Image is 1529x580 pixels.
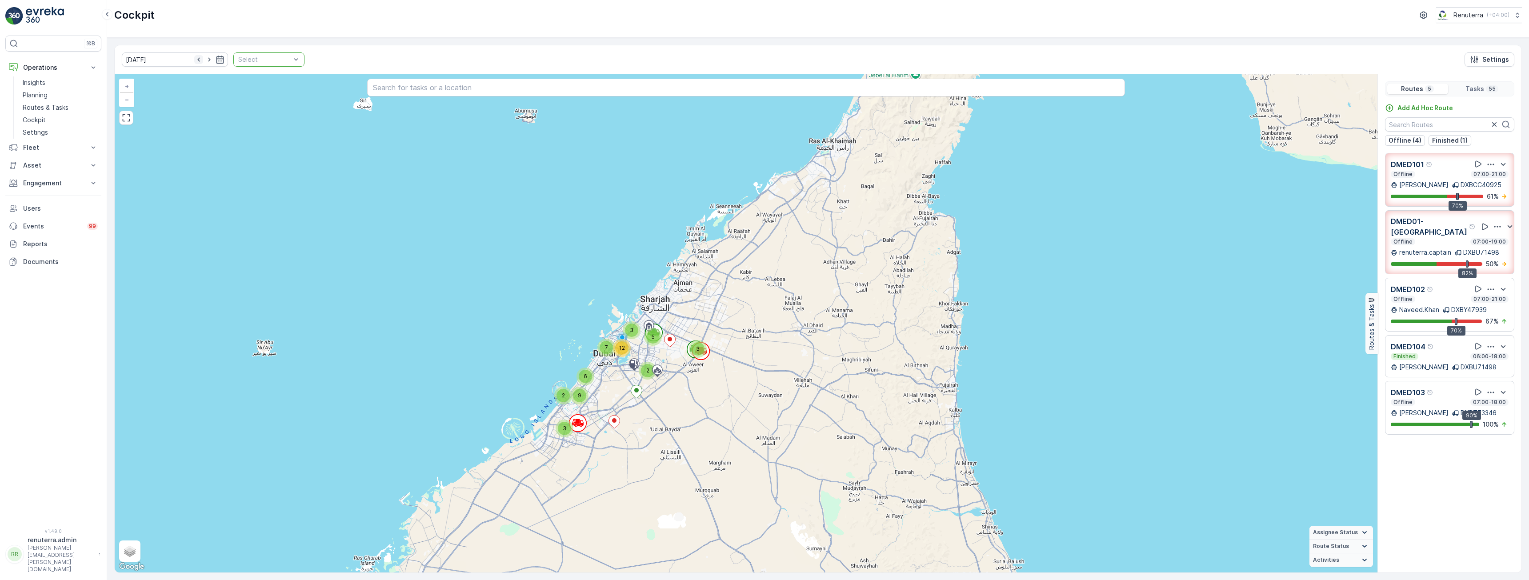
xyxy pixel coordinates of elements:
p: Offline [1393,296,1413,303]
span: v 1.49.0 [5,528,101,534]
span: 6 [584,373,587,380]
a: Events99 [5,217,101,235]
p: Naveed.Khan [1399,305,1439,314]
p: Tasks [1465,84,1484,93]
p: 06:00-18:00 [1472,353,1507,360]
p: renuterra.captain [1399,248,1451,257]
p: [PERSON_NAME][EMAIL_ADDRESS][PERSON_NAME][DOMAIN_NAME] [28,544,94,573]
div: 2 [554,387,572,404]
p: 55 [1488,85,1497,92]
img: logo [5,7,23,25]
p: Finished [1393,353,1417,360]
button: Operations [5,59,101,76]
button: RRrenuterra.admin[PERSON_NAME][EMAIL_ADDRESS][PERSON_NAME][DOMAIN_NAME] [5,536,101,573]
p: Routes [1401,84,1423,93]
p: Routes & Tasks [23,103,68,112]
input: Search for tasks or a location [367,79,1125,96]
summary: Route Status [1309,540,1373,553]
p: DXBCC40925 [1461,180,1501,189]
div: 70% [1447,326,1465,336]
a: Routes & Tasks [19,101,101,114]
a: Layers [120,541,140,561]
div: 5 [644,328,662,346]
div: 7 [597,339,615,356]
div: Help Tooltip Icon [1469,223,1476,230]
a: Insights [19,76,101,89]
p: Fleet [23,143,84,152]
summary: Assignee Status [1309,526,1373,540]
img: logo_light-DOdMpM7g.png [26,7,64,25]
p: 67 % [1485,317,1499,326]
summary: Activities [1309,553,1373,567]
div: RR [8,547,22,561]
button: Asset [5,156,101,174]
p: Offline [1393,171,1413,178]
p: Insights [23,78,45,87]
input: dd/mm/yyyy [122,52,228,67]
div: 3 [623,321,640,339]
p: Add Ad Hoc Route [1397,104,1453,112]
p: DMED103 [1391,387,1425,398]
span: Activities [1313,556,1339,564]
p: Engagement [23,179,84,188]
p: 99 [89,223,96,230]
p: Cockpit [114,8,155,22]
span: 3 [563,425,566,432]
p: [PERSON_NAME] [1399,363,1449,372]
span: 9 [578,392,581,399]
span: Assignee Status [1313,529,1358,536]
img: Screenshot_2024-07-26_at_13.33.01.png [1436,10,1450,20]
p: Routes & Tasks [1367,304,1376,350]
div: Help Tooltip Icon [1427,389,1434,396]
p: DXBU71498 [1461,363,1497,372]
p: DMED01-[GEOGRAPHIC_DATA] [1391,216,1467,237]
p: Offline (4) [1389,136,1421,145]
a: Zoom Out [120,93,133,106]
div: 70% [1449,201,1467,211]
p: Reports [23,240,98,248]
a: Cockpit [19,114,101,126]
p: Events [23,222,82,231]
p: 07:00-18:00 [1472,399,1507,406]
p: Offline [1393,238,1413,245]
p: DXBY47939 [1451,305,1487,314]
p: Operations [23,63,84,72]
p: 100 % [1483,420,1499,429]
span: 7 [605,344,608,351]
div: 12 [613,339,631,357]
a: Planning [19,89,101,101]
p: 07:00-19:00 [1472,238,1507,245]
p: Select [238,55,291,64]
button: Renuterra(+04:00) [1436,7,1522,23]
a: Users [5,200,101,217]
a: Documents [5,253,101,271]
button: Engagement [5,174,101,192]
p: DXBT73346 [1461,408,1497,417]
p: 61 % [1487,192,1499,201]
p: 07:00-21:00 [1473,296,1507,303]
p: Documents [23,257,98,266]
span: 2 [562,392,565,399]
div: 2 [639,362,656,380]
p: Finished (1) [1432,136,1468,145]
p: 50 % [1486,260,1499,268]
span: Route Status [1313,543,1349,550]
div: 3 [556,420,573,437]
img: Google [117,561,146,572]
div: 90% [1462,411,1481,420]
div: Help Tooltip Icon [1427,286,1434,293]
p: [PERSON_NAME] [1399,408,1449,417]
span: 3 [696,345,700,352]
p: [PERSON_NAME] [1399,180,1449,189]
div: Help Tooltip Icon [1427,343,1434,350]
div: 82% [1458,268,1477,278]
p: Offline [1393,399,1413,406]
span: − [125,96,129,103]
div: 9 [571,387,588,404]
input: Search Routes [1385,117,1514,132]
button: Finished (1) [1429,135,1471,146]
p: renuterra.admin [28,536,94,544]
p: Settings [1482,55,1509,64]
p: ( +04:00 ) [1487,12,1509,19]
a: Add Ad Hoc Route [1385,104,1453,112]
